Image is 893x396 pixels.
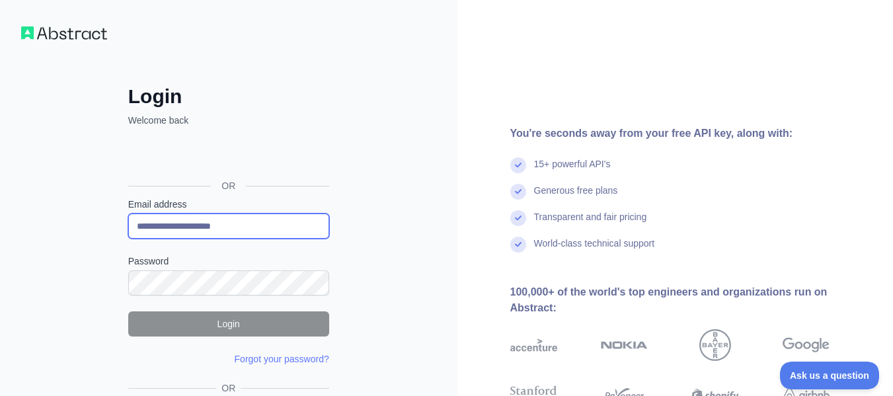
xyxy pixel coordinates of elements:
img: check mark [510,237,526,253]
span: OR [216,381,241,395]
img: check mark [510,210,526,226]
div: Transparent and fair pricing [534,210,647,237]
label: Password [128,255,329,268]
a: Forgot your password? [235,354,329,364]
iframe: Sign in with Google Button [122,141,333,171]
iframe: Toggle Customer Support [780,362,880,389]
button: Login [128,311,329,337]
img: Workflow [21,26,107,40]
h2: Login [128,85,329,108]
img: bayer [699,329,731,361]
label: Email address [128,198,329,211]
div: You're seconds away from your free API key, along with: [510,126,873,141]
div: 100,000+ of the world's top engineers and organizations run on Abstract: [510,284,873,316]
img: accenture [510,329,557,361]
img: nokia [601,329,648,361]
div: World-class technical support [534,237,655,263]
div: Generous free plans [534,184,618,210]
div: 15+ powerful API's [534,157,611,184]
p: Welcome back [128,114,329,127]
img: check mark [510,157,526,173]
span: OR [211,179,246,192]
img: google [783,329,830,361]
img: check mark [510,184,526,200]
